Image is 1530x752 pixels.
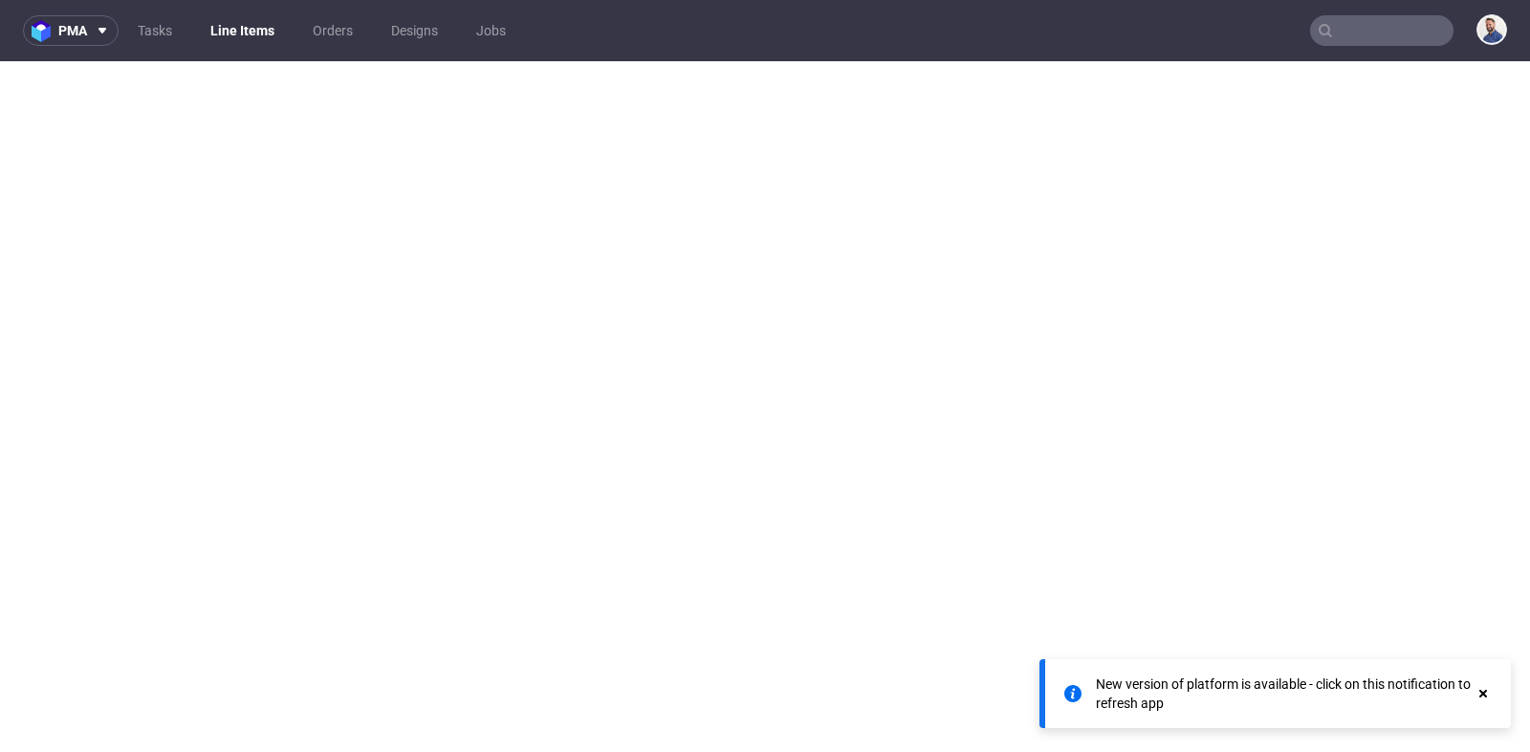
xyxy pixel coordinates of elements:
[465,15,517,46] a: Jobs
[1478,16,1505,43] img: Michał Rachański
[1096,675,1475,713] div: New version of platform is available - click on this notification to refresh app
[32,20,58,42] img: logo
[380,15,449,46] a: Designs
[199,15,286,46] a: Line Items
[126,15,184,46] a: Tasks
[58,24,87,37] span: pma
[23,15,119,46] button: pma
[301,15,364,46] a: Orders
